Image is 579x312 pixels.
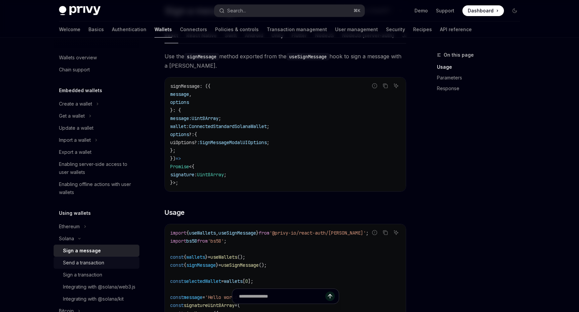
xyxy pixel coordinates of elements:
span: 0 [245,278,248,284]
button: Ask AI [392,228,400,237]
span: options [170,131,189,137]
div: Search... [227,7,246,15]
button: Report incorrect code [370,81,379,90]
button: Toggle Solana section [54,233,139,245]
span: 'bs58' [208,238,224,244]
span: }) [170,155,176,162]
input: Ask a question... [239,289,325,304]
a: Parameters [437,72,525,83]
span: useWallets [210,254,237,260]
span: message [170,91,189,97]
div: Export a wallet [59,148,91,156]
button: Open search [214,5,365,17]
button: Toggle dark mode [509,5,520,16]
span: [ [243,278,245,284]
span: <{ [189,164,194,170]
span: , [216,230,218,236]
a: Integrating with @solana/kit [54,293,139,305]
div: Update a wallet [59,124,93,132]
span: ; [267,123,269,129]
div: Ethereum [59,223,80,231]
div: Sign a message [63,247,101,255]
h5: Using wallets [59,209,91,217]
span: }: { [170,107,181,113]
a: Integrating with @solana/web3.js [54,281,139,293]
div: Send a transaction [63,259,104,267]
span: ⌘ K [353,8,361,13]
span: => [176,155,181,162]
span: SignMessageModalUIOptions [200,139,267,145]
span: useSignMessage [218,230,256,236]
span: , [189,91,192,97]
div: Wallets overview [59,54,97,62]
a: Usage [437,62,525,72]
a: Demo [414,7,428,14]
code: signMessage [184,53,219,60]
span: } [216,262,218,268]
a: Basics [88,21,104,38]
span: signature [170,172,194,178]
a: API reference [440,21,472,38]
span: const [170,262,184,268]
span: ; [267,139,269,145]
button: Report incorrect code [370,228,379,237]
div: Sign a transaction [63,271,102,279]
span: import [170,230,186,236]
span: : [197,139,200,145]
div: Get a wallet [59,112,85,120]
span: } [256,230,259,236]
span: '@privy-io/react-auth/[PERSON_NAME]' [269,230,366,236]
span: = [218,262,221,268]
a: Send a transaction [54,257,139,269]
a: Policies & controls [215,21,259,38]
h5: Embedded wallets [59,86,102,95]
span: from [197,238,208,244]
span: selectedWallet [184,278,221,284]
span: ?: [189,131,194,137]
span: signMessage [170,83,200,89]
button: Toggle Import a wallet section [54,134,139,146]
span: const [170,278,184,284]
span: ConnectedStandardSolanaWallet [189,123,267,129]
span: (); [259,262,267,268]
div: Integrating with @solana/kit [63,295,124,303]
a: Enabling server-side access to user wallets [54,158,139,178]
a: Chain support [54,64,139,76]
span: : [194,172,197,178]
span: }; [170,147,176,153]
a: Sign a message [54,245,139,257]
span: = [208,254,210,260]
button: Copy the contents from the code block [381,228,390,237]
a: Transaction management [267,21,327,38]
span: wallet [170,123,186,129]
span: Uint8Array [192,115,218,121]
span: options [170,99,189,105]
div: Enabling offline actions with user wallets [59,180,135,196]
button: Copy the contents from the code block [381,81,390,90]
div: Import a wallet [59,136,91,144]
a: Security [386,21,405,38]
span: signMessage [186,262,216,268]
span: : ({ [200,83,210,89]
a: Recipes [413,21,432,38]
a: Dashboard [462,5,504,16]
span: uiOptions? [170,139,197,145]
span: from [259,230,269,236]
div: Solana [59,235,74,243]
img: dark logo [59,6,101,15]
span: const [170,254,184,260]
span: Use the method exported from the hook to sign a message with a [PERSON_NAME]. [165,52,406,70]
div: Integrating with @solana/web3.js [63,283,135,291]
span: Dashboard [468,7,494,14]
span: ; [224,172,227,178]
span: ; [224,238,227,244]
span: { [186,230,189,236]
span: On this page [444,51,474,59]
a: Export a wallet [54,146,139,158]
a: Update a wallet [54,122,139,134]
a: Support [436,7,454,14]
span: useSignMessage [221,262,259,268]
span: bs58 [186,238,197,244]
span: useWallets [189,230,216,236]
a: Connectors [180,21,207,38]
